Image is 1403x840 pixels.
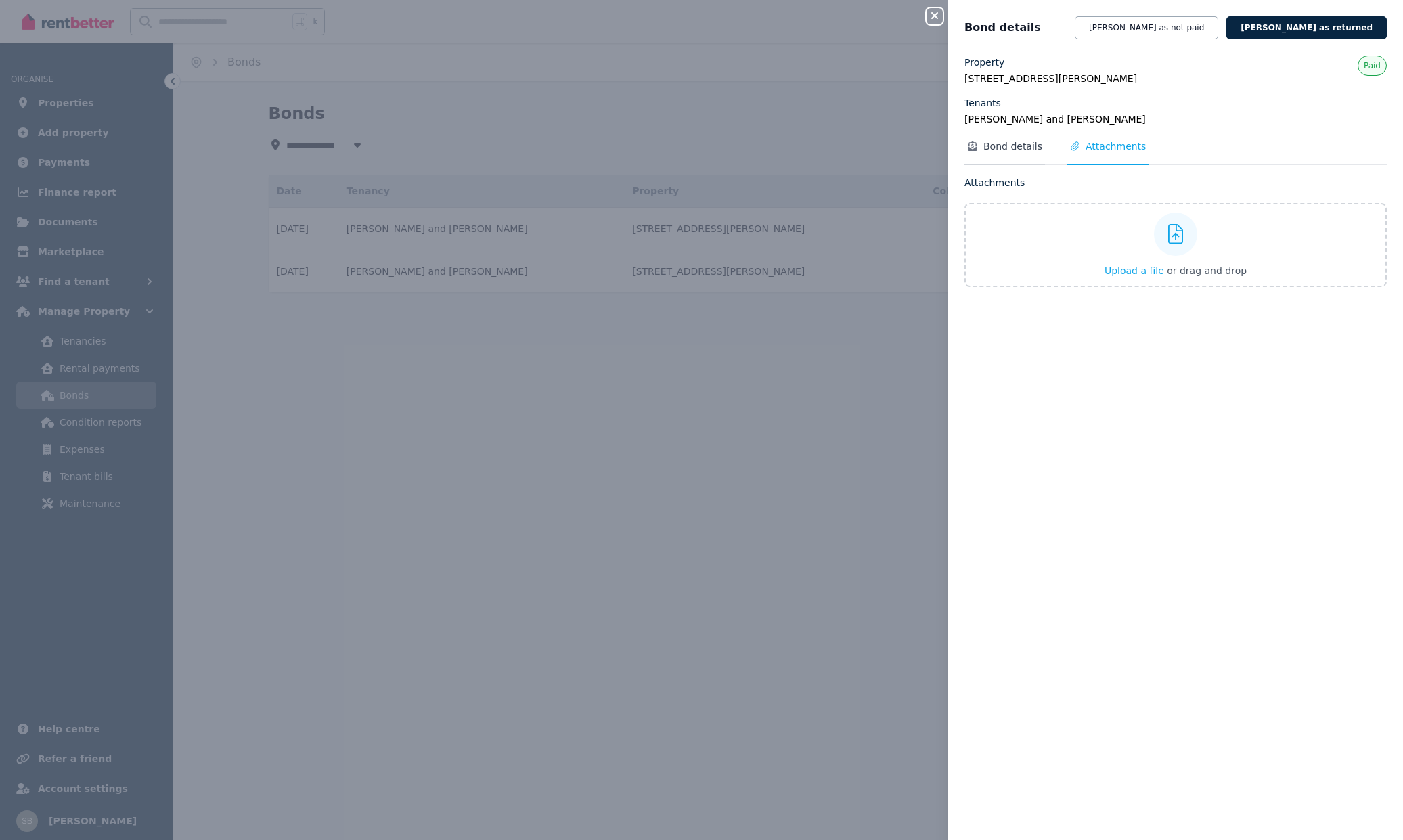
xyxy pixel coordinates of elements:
label: Tenants [964,96,1001,110]
span: or drag and drop [1167,265,1247,276]
button: Upload a file or drag and drop [1105,264,1247,278]
span: Bond details [983,139,1042,153]
button: [PERSON_NAME] as not paid [1075,16,1218,39]
span: Paid [1364,60,1381,71]
nav: Tabs [964,139,1387,165]
button: [PERSON_NAME] as returned [1226,16,1387,39]
p: Attachments [964,176,1387,190]
legend: [STREET_ADDRESS][PERSON_NAME] [964,72,1387,85]
span: Upload a file [1105,265,1164,276]
label: Property [964,56,1004,69]
span: Attachments [1086,139,1146,153]
legend: [PERSON_NAME] and [PERSON_NAME] [964,112,1387,126]
span: Bond details [964,20,1041,36]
